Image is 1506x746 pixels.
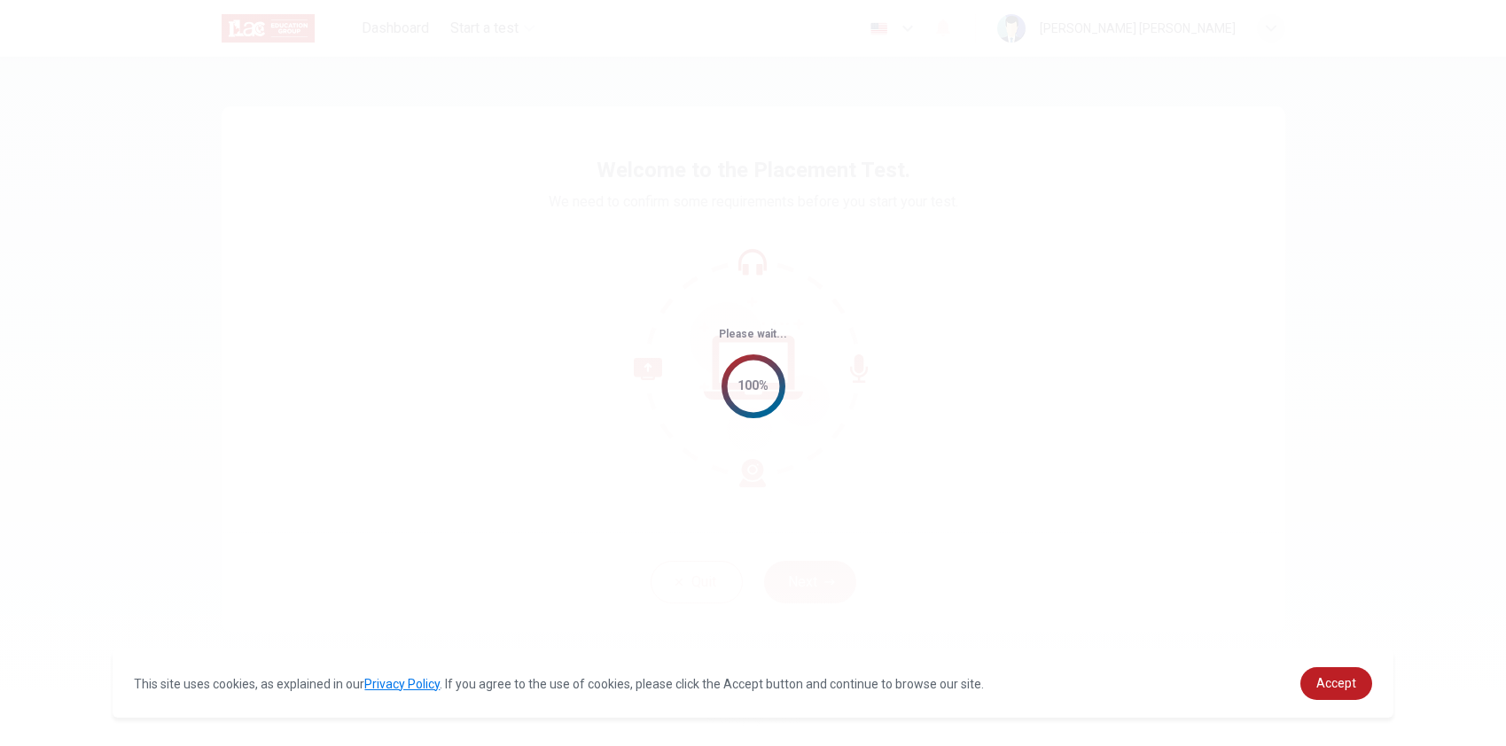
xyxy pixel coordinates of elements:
[737,376,769,396] div: 100%
[364,677,440,691] a: Privacy Policy
[113,649,1393,718] div: cookieconsent
[134,677,984,691] span: This site uses cookies, as explained in our . If you agree to the use of cookies, please click th...
[1316,676,1356,690] span: Accept
[719,328,787,340] span: Please wait...
[1300,667,1372,700] a: dismiss cookie message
